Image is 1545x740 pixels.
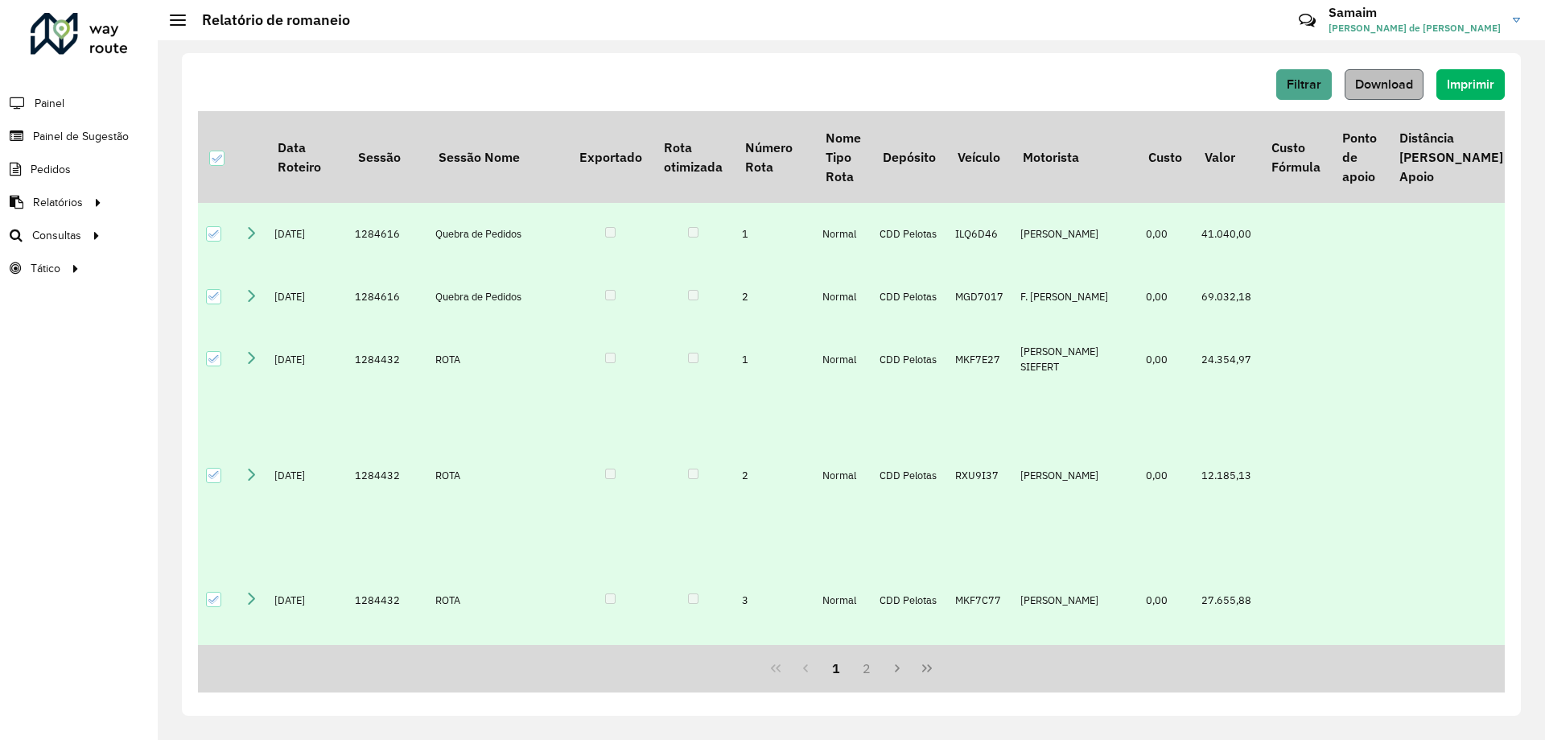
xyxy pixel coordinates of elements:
td: 69.032,18 [1193,266,1260,329]
th: Motorista [1012,111,1138,203]
th: Exportado [568,111,653,203]
td: CDD Pelotas [871,328,946,391]
td: 2 [734,391,814,561]
td: [PERSON_NAME] [1012,203,1138,266]
td: [PERSON_NAME] [1012,391,1138,561]
td: Quebra de Pedidos [427,266,568,329]
th: Custo Fórmula [1260,111,1331,203]
td: 4 [734,639,814,733]
td: 0,00 [1138,639,1193,733]
th: Distância [PERSON_NAME] Apoio [1388,111,1514,203]
button: Last Page [912,653,942,684]
td: CDD Pelotas [871,391,946,561]
th: Número Rota [734,111,814,203]
td: 27.655,88 [1193,561,1260,639]
a: Contato Rápido [1290,3,1325,38]
td: Quebra de Pedidos [427,203,568,266]
td: RXU9I37 [947,391,1012,561]
button: Imprimir [1436,69,1505,100]
th: Nome Tipo Rota [814,111,871,203]
span: Download [1355,77,1413,91]
td: ROTA [427,561,568,639]
span: Pedidos [31,161,71,178]
span: Tático [31,260,60,277]
td: ROTA [427,391,568,561]
td: MKF7C77 [947,561,1012,639]
span: Painel [35,95,64,112]
td: CDD Pelotas [871,203,946,266]
td: 12.185,13 [1193,391,1260,561]
td: 1284432 [347,639,427,733]
td: CDD Pelotas [871,561,946,639]
button: Next Page [882,653,913,684]
td: [DATE] [266,328,347,391]
th: Depósito [871,111,946,203]
td: CDD Pelotas [871,266,946,329]
td: [PERSON_NAME] [1012,561,1138,639]
td: 1 [734,328,814,391]
span: [PERSON_NAME] de [PERSON_NAME] [1329,21,1501,35]
td: 1284616 [347,203,427,266]
td: 1284616 [347,266,427,329]
td: 2 [734,266,814,329]
td: CDD Pelotas [871,639,946,733]
th: Data Roteiro [266,111,347,203]
button: 1 [821,653,851,684]
td: [DATE] [266,639,347,733]
td: [PERSON_NAME] SIEFERT [1012,328,1138,391]
th: Sessão [347,111,427,203]
th: Custo [1138,111,1193,203]
td: 0,00 [1138,203,1193,266]
td: 24.354,97 [1193,328,1260,391]
td: [DATE] [266,561,347,639]
span: Filtrar [1287,77,1321,91]
td: 1284432 [347,391,427,561]
td: ROTA [427,328,568,391]
td: [DATE] [266,203,347,266]
td: 22.381,71 [1193,639,1260,733]
td: Normal [814,391,871,561]
td: [DATE] [266,266,347,329]
button: Download [1345,69,1423,100]
span: Relatórios [33,194,83,211]
button: Filtrar [1276,69,1332,100]
td: 0,00 [1138,391,1193,561]
th: Ponto de apoio [1331,111,1387,203]
span: Painel de Sugestão [33,128,129,145]
td: Normal [814,203,871,266]
span: Consultas [32,227,81,244]
td: ROTA [427,639,568,733]
th: Veículo [947,111,1012,203]
td: MKF7E27 [947,328,1012,391]
td: ILQ6D46 [947,203,1012,266]
td: Normal [814,561,871,639]
td: 1284432 [347,328,427,391]
td: 3 [734,561,814,639]
td: F. [PERSON_NAME] [1012,266,1138,329]
td: Normal [814,639,871,733]
td: [DATE] [266,391,347,561]
h2: Relatório de romaneio [186,11,350,29]
td: 1284432 [347,561,427,639]
td: [PERSON_NAME] [1012,639,1138,733]
td: Normal [814,266,871,329]
td: 41.040,00 [1193,203,1260,266]
button: 2 [851,653,882,684]
th: Rota otimizada [653,111,733,203]
td: CUG7G60 [947,639,1012,733]
th: Sessão Nome [427,111,568,203]
td: 1 [734,203,814,266]
td: 0,00 [1138,561,1193,639]
td: 0,00 [1138,266,1193,329]
td: 0,00 [1138,328,1193,391]
h3: Samaim [1329,5,1501,20]
th: Valor [1193,111,1260,203]
td: Normal [814,328,871,391]
span: Imprimir [1447,77,1494,91]
td: MGD7017 [947,266,1012,329]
